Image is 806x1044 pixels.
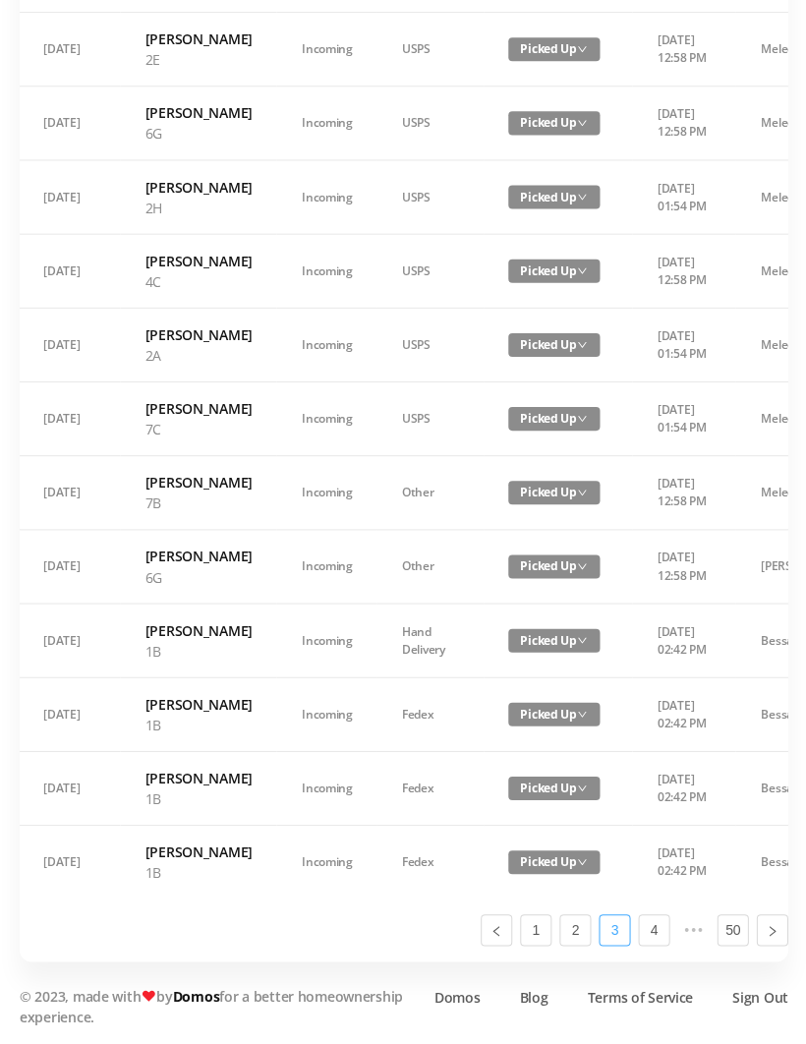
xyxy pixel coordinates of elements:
i: icon: down [576,560,586,570]
li: 1 [519,912,550,944]
p: 1B [144,639,252,660]
td: [DATE] [19,87,120,160]
td: USPS [376,160,483,234]
i: icon: down [576,855,586,865]
a: 4 [638,913,667,943]
p: 7C [144,418,252,438]
td: Incoming [276,234,376,308]
td: [DATE] [19,160,120,234]
i: icon: down [576,118,586,128]
td: [DATE] 12:58 PM [631,87,734,160]
td: [DATE] 02:42 PM [631,824,734,897]
td: [DATE] 12:58 PM [631,13,734,87]
td: [DATE] [19,676,120,750]
span: Picked Up [507,848,599,872]
td: USPS [376,87,483,160]
td: [DATE] 01:54 PM [631,160,734,234]
span: Picked Up [507,480,599,503]
i: icon: down [576,192,586,202]
li: 3 [598,912,629,944]
td: Incoming [276,381,376,455]
td: [DATE] [19,824,120,897]
td: Incoming [276,750,376,824]
i: icon: down [576,339,586,349]
span: Picked Up [507,553,599,577]
h6: [PERSON_NAME] [144,29,252,49]
h6: [PERSON_NAME] [144,323,252,344]
i: icon: down [576,413,586,423]
a: Blog [518,984,547,1005]
i: icon: down [576,487,586,496]
td: Incoming [276,87,376,160]
p: 2H [144,197,252,217]
td: USPS [376,308,483,381]
li: 4 [637,912,668,944]
td: Incoming [276,455,376,529]
td: Other [376,455,483,529]
p: 1B [144,713,252,733]
h6: [PERSON_NAME] [144,250,252,270]
td: Incoming [276,160,376,234]
td: USPS [376,13,483,87]
td: Incoming [276,603,376,676]
td: [DATE] 01:54 PM [631,381,734,455]
i: icon: down [576,265,586,275]
p: 1B [144,786,252,807]
span: Picked Up [507,185,599,208]
span: Picked Up [507,406,599,430]
p: 4C [144,270,252,291]
h6: [PERSON_NAME] [144,545,252,565]
p: 2A [144,344,252,365]
td: [DATE] 12:58 PM [631,234,734,308]
td: Fedex [376,676,483,750]
p: 2E [144,49,252,70]
td: Incoming [276,529,376,603]
p: 6G [144,123,252,144]
td: [DATE] [19,455,120,529]
h6: [PERSON_NAME] [144,397,252,418]
li: Next Page [755,912,786,944]
span: Picked Up [507,775,599,798]
li: Next 5 Pages [676,912,708,944]
td: [DATE] 02:42 PM [631,603,734,676]
p: © 2023, made with by for a better homeownership experience. [20,983,413,1024]
td: [DATE] [19,381,120,455]
a: 50 [717,913,746,943]
i: icon: right [765,923,777,935]
span: Picked Up [507,701,599,725]
td: Other [376,529,483,603]
td: Incoming [276,308,376,381]
td: [DATE] 12:58 PM [631,455,734,529]
td: [DATE] [19,308,120,381]
td: USPS [376,381,483,455]
td: [DATE] 12:58 PM [631,529,734,603]
i: icon: down [576,44,586,54]
h6: [PERSON_NAME] [144,840,252,860]
li: 50 [716,912,747,944]
a: Domos [172,984,219,1003]
i: icon: down [576,634,586,644]
td: Incoming [276,676,376,750]
td: [DATE] 01:54 PM [631,308,734,381]
i: icon: left [489,923,501,935]
td: Incoming [276,13,376,87]
p: 6G [144,565,252,586]
p: 7B [144,492,252,512]
td: [DATE] [19,603,120,676]
h6: [PERSON_NAME] [144,618,252,639]
h6: [PERSON_NAME] [144,471,252,492]
span: Picked Up [507,332,599,356]
td: [DATE] 02:42 PM [631,750,734,824]
td: Incoming [276,824,376,897]
a: 2 [559,913,589,943]
i: icon: down [576,782,586,791]
td: [DATE] [19,750,120,824]
td: [DATE] [19,13,120,87]
a: Terms of Service [586,984,691,1005]
span: Picked Up [507,627,599,651]
a: 3 [599,913,628,943]
span: Picked Up [507,37,599,61]
li: Previous Page [480,912,511,944]
li: 2 [558,912,590,944]
td: Fedex [376,824,483,897]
